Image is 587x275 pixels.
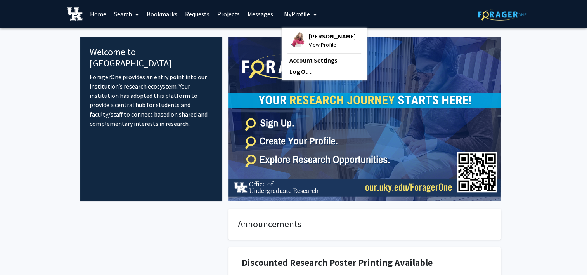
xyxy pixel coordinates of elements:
span: [PERSON_NAME] [309,32,356,40]
span: View Profile [309,40,356,49]
div: Profile Picture[PERSON_NAME]View Profile [289,32,356,49]
a: Home [86,0,110,28]
h4: Announcements [238,219,491,230]
img: ForagerOne Logo [478,9,526,21]
a: Search [110,0,143,28]
img: University of Kentucky Logo [67,7,83,21]
h4: Welcome to [GEOGRAPHIC_DATA] [90,47,213,69]
iframe: Chat [6,240,33,269]
a: Messages [244,0,277,28]
a: Projects [213,0,244,28]
a: Account Settings [289,56,359,65]
img: Cover Image [228,37,501,201]
a: Log Out [289,67,359,76]
img: Profile Picture [289,32,305,47]
a: Bookmarks [143,0,181,28]
p: ForagerOne provides an entry point into our institution’s research ecosystem. Your institution ha... [90,72,213,128]
span: My Profile [284,10,310,18]
a: Requests [181,0,213,28]
h1: Discounted Research Poster Printing Available [242,257,487,268]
